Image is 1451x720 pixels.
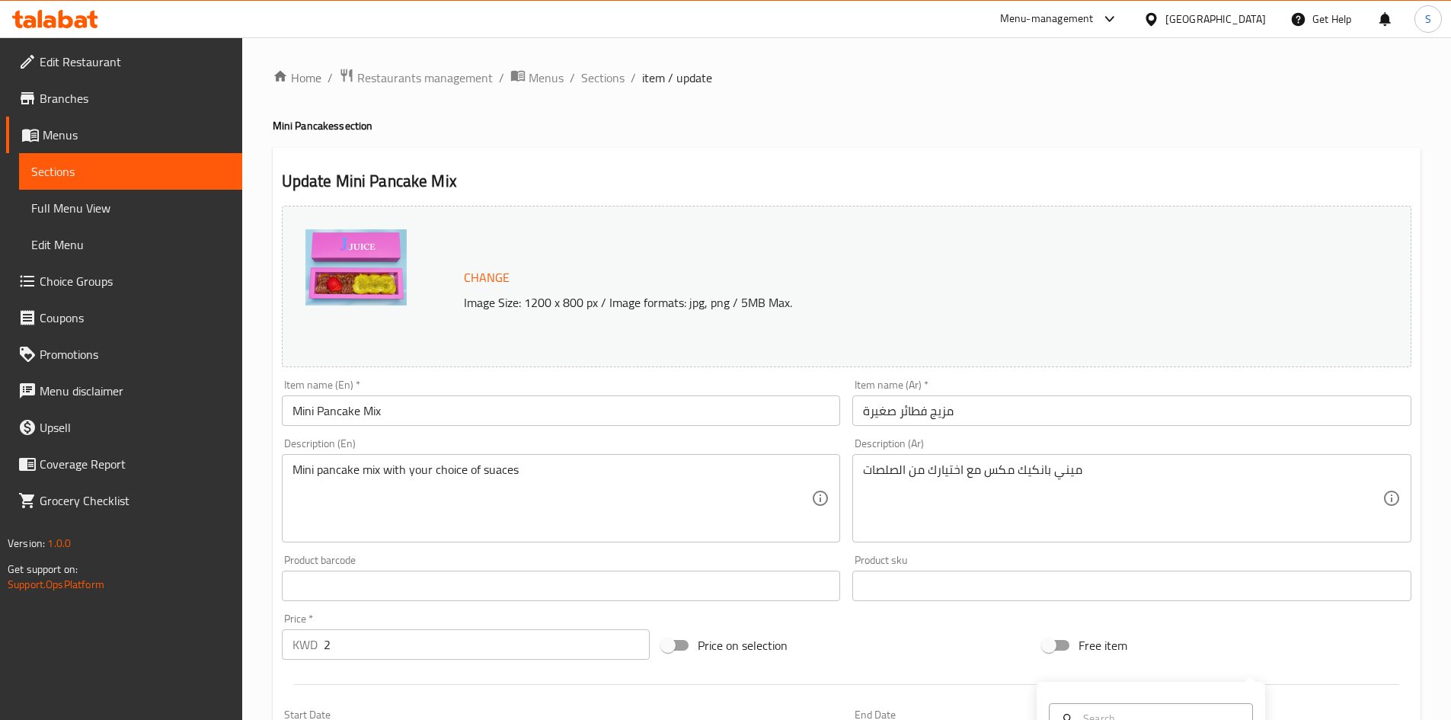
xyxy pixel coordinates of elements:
[19,190,242,226] a: Full Menu View
[510,68,564,88] a: Menus
[292,462,812,535] textarea: Mini pancake mix with your choice of suaces
[581,69,625,87] a: Sections
[324,629,650,660] input: Please enter price
[282,170,1411,193] h2: Update Mini Pancake Mix
[8,574,104,594] a: Support.OpsPlatform
[6,373,242,409] a: Menu disclaimer
[19,153,242,190] a: Sections
[1425,11,1431,27] span: S
[40,455,230,473] span: Coverage Report
[40,491,230,510] span: Grocery Checklist
[40,272,230,290] span: Choice Groups
[499,69,504,87] li: /
[631,69,636,87] li: /
[31,162,230,181] span: Sections
[1165,11,1266,27] div: [GEOGRAPHIC_DATA]
[282,571,841,601] input: Please enter product barcode
[273,69,321,87] a: Home
[19,226,242,263] a: Edit Menu
[458,262,516,293] button: Change
[698,636,788,654] span: Price on selection
[6,299,242,336] a: Coupons
[43,126,230,144] span: Menus
[6,117,242,153] a: Menus
[6,80,242,117] a: Branches
[40,345,230,363] span: Promotions
[31,235,230,254] span: Edit Menu
[6,409,242,446] a: Upsell
[31,199,230,217] span: Full Menu View
[292,635,318,654] p: KWD
[40,418,230,437] span: Upsell
[273,68,1421,88] nav: breadcrumb
[6,446,242,482] a: Coverage Report
[863,462,1382,535] textarea: ميني بانكيك مكس مع اختيارك من الصلصات
[282,395,841,426] input: Enter name En
[40,53,230,71] span: Edit Restaurant
[357,69,493,87] span: Restaurants management
[6,336,242,373] a: Promotions
[40,382,230,400] span: Menu disclaimer
[40,89,230,107] span: Branches
[339,68,493,88] a: Restaurants management
[273,118,1421,133] h4: Mini Pancakes section
[642,69,712,87] span: item / update
[570,69,575,87] li: /
[852,395,1411,426] input: Enter name Ar
[6,43,242,80] a: Edit Restaurant
[305,229,407,306] img: mmw_638930184840191312
[1000,10,1094,28] div: Menu-management
[8,533,45,553] span: Version:
[40,309,230,327] span: Coupons
[458,293,1270,312] p: Image Size: 1200 x 800 px / Image formats: jpg, png / 5MB Max.
[8,559,78,579] span: Get support on:
[464,267,510,289] span: Change
[6,482,242,519] a: Grocery Checklist
[47,533,71,553] span: 1.0.0
[529,69,564,87] span: Menus
[852,571,1411,601] input: Please enter product sku
[6,263,242,299] a: Choice Groups
[328,69,333,87] li: /
[1079,636,1127,654] span: Free item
